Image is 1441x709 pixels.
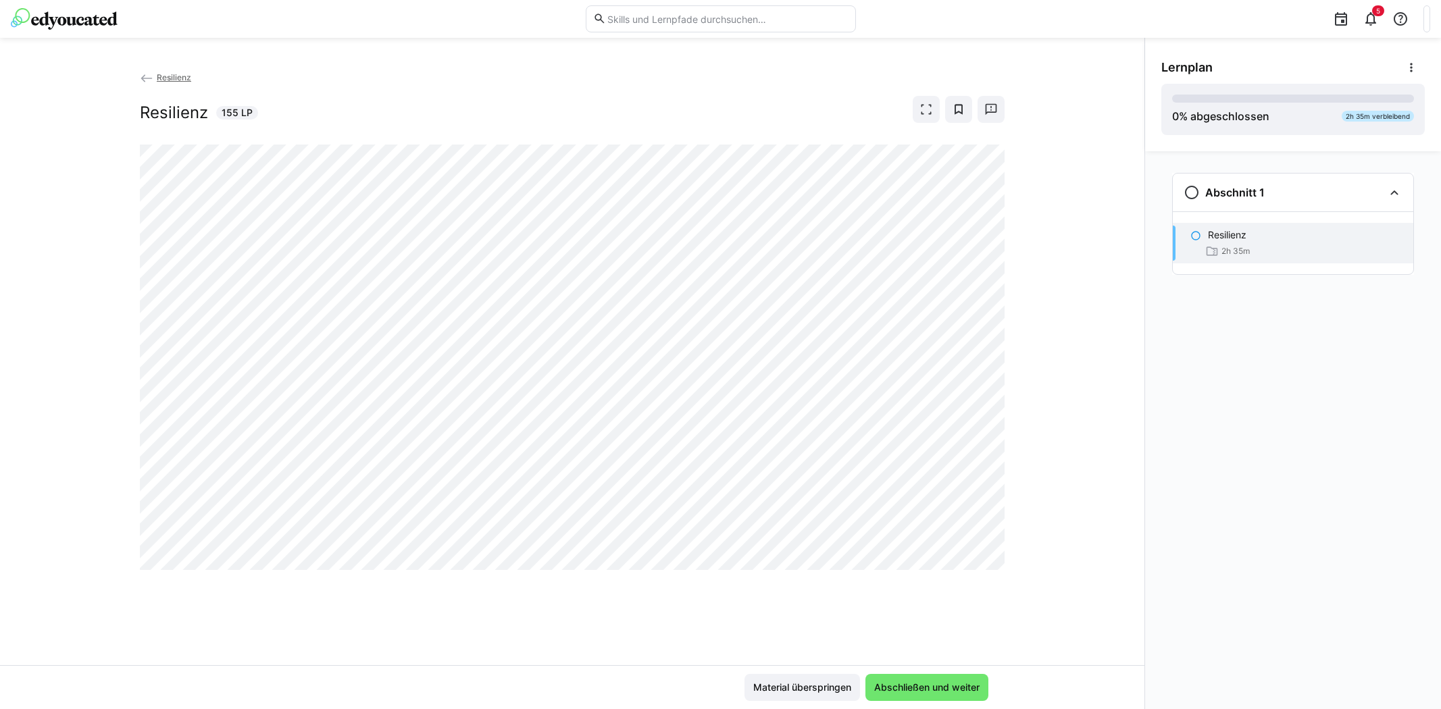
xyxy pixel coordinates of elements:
span: Abschließen und weiter [872,681,982,694]
div: % abgeschlossen [1172,108,1269,124]
button: Abschließen und weiter [865,674,988,701]
button: Material überspringen [744,674,860,701]
h2: Resilienz [140,103,208,123]
span: Resilienz [157,72,191,82]
h3: Abschnitt 1 [1205,186,1265,199]
p: Resilienz [1208,228,1246,242]
span: Material überspringen [751,681,853,694]
span: Lernplan [1161,60,1213,75]
input: Skills und Lernpfade durchsuchen… [606,13,848,25]
span: 0 [1172,109,1179,123]
span: 5 [1376,7,1380,15]
span: 2h 35m [1221,246,1250,257]
div: 2h 35m verbleibend [1342,111,1414,122]
a: Resilienz [140,72,191,82]
span: 155 LP [222,106,253,120]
